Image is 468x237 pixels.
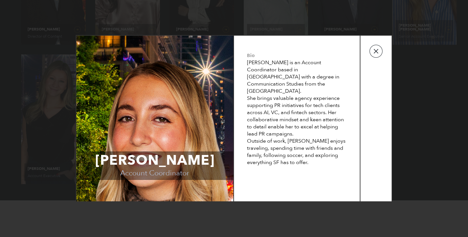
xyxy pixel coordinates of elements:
mark: Bio [247,52,255,58]
div: Outside of work, [PERSON_NAME] enjoys traveling, spending time with friends and family, following... [247,137,347,166]
div: [PERSON_NAME] is an Account Coordinator based in [GEOGRAPHIC_DATA] with a degree in Communication... [247,59,347,95]
div: She brings valuable agency experience supporting PR initiatives for tech clients across AI, VC, a... [247,95,347,137]
button: Close [370,45,383,58]
span: Account Coordinator [77,170,233,180]
span: [PERSON_NAME] [77,151,233,170]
